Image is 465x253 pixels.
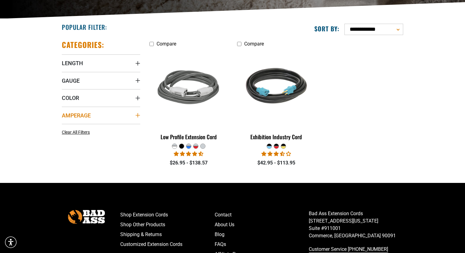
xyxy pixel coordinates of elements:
[62,72,140,89] summary: Gauge
[120,220,215,230] a: Shop Other Products
[68,210,105,224] img: Bad Ass Extension Cords
[237,50,316,143] a: black teal Exhibition Industry Cord
[215,239,309,249] a: FAQs
[149,50,228,143] a: grey & white Low Profile Extension Cord
[62,23,107,31] h2: Popular Filter:
[149,159,228,167] div: $26.95 - $138.57
[309,210,403,239] p: Bad Ass Extension Cords [STREET_ADDRESS][US_STATE] Suite #911001 Commerce, [GEOGRAPHIC_DATA] 90091
[62,107,140,124] summary: Amperage
[215,220,309,230] a: About Us
[62,40,104,49] h2: Categories:
[244,41,264,47] span: Compare
[62,60,83,67] span: Length
[120,230,215,239] a: Shipping & Returns
[314,25,340,33] label: Sort by:
[150,53,228,124] img: grey & white
[237,159,316,167] div: $42.95 - $113.95
[62,77,80,84] span: Gauge
[62,112,91,119] span: Amperage
[237,53,315,124] img: black teal
[261,151,291,157] span: 3.67 stars
[62,129,92,136] a: Clear All Filters
[174,151,203,157] span: 4.50 stars
[237,134,316,140] div: Exhibition Industry Cord
[62,89,140,106] summary: Color
[62,130,90,135] span: Clear All Filters
[62,54,140,72] summary: Length
[149,134,228,140] div: Low Profile Extension Cord
[120,239,215,249] a: Customized Extension Cords
[120,210,215,220] a: Shop Extension Cords
[215,230,309,239] a: Blog
[62,94,79,101] span: Color
[215,210,309,220] a: Contact
[157,41,176,47] span: Compare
